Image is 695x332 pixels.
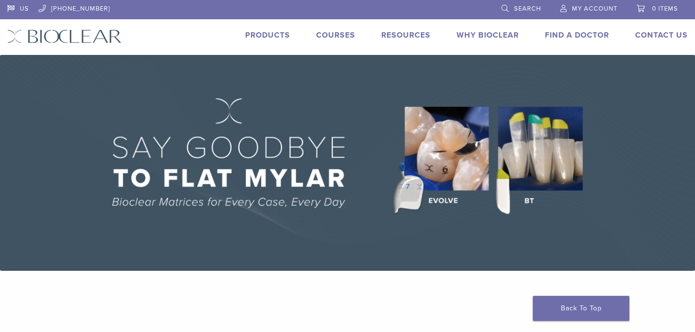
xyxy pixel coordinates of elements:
span: 0 items [652,5,678,13]
a: Contact Us [635,30,688,40]
span: Search [514,5,541,13]
a: Products [245,30,290,40]
a: Why Bioclear [457,30,519,40]
a: Courses [316,30,355,40]
a: Find A Doctor [545,30,609,40]
a: Resources [381,30,431,40]
img: Bioclear [7,29,122,43]
a: Back To Top [533,296,629,321]
span: My Account [572,5,617,13]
